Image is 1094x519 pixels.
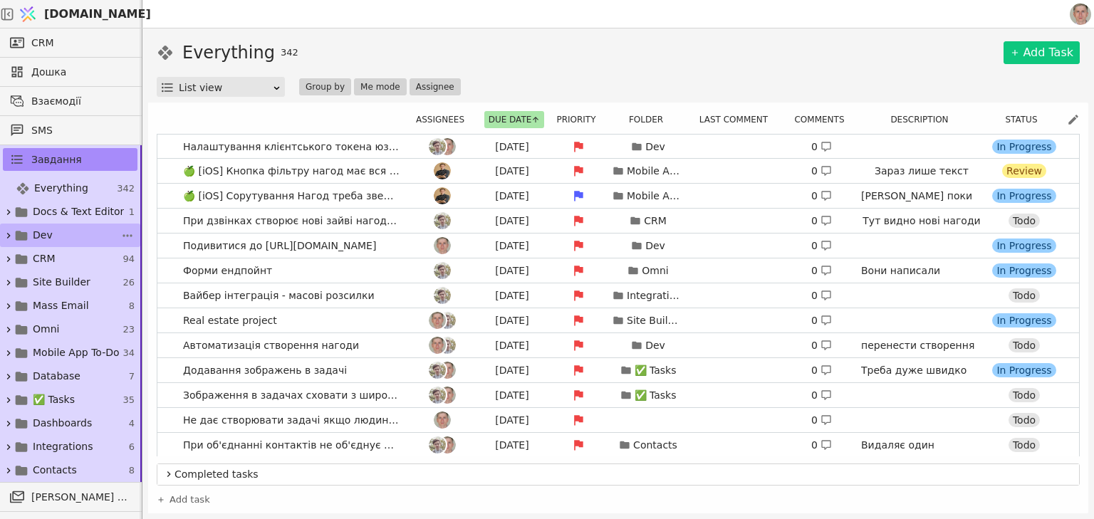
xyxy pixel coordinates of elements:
span: Contacts [33,463,77,478]
button: Description [886,111,961,128]
span: Автоматизація створення нагоди [177,335,365,356]
div: 0 [811,288,832,303]
a: Подивитися до [URL][DOMAIN_NAME]Ро[DATE]Dev0 In Progress [157,234,1079,258]
span: 26 [123,276,135,290]
p: Site Builder [627,313,684,328]
div: [DATE] [480,413,544,428]
div: In Progress [992,363,1056,377]
div: In Progress [992,263,1056,278]
img: Logo [17,1,38,28]
img: Ро [439,436,456,454]
img: Ad [434,212,451,229]
p: Mobile App To-Do [627,164,684,179]
button: Group by [299,78,351,95]
button: Status [1001,111,1050,128]
span: 34 [123,346,135,360]
div: Todo [1009,413,1040,427]
a: CRM [3,31,137,54]
h1: Everything [182,40,275,65]
span: Mass Email [33,298,89,313]
img: Ad [429,387,446,404]
div: Todo [1009,388,1040,402]
div: 0 [811,263,832,278]
a: Автоматизація створення нагодиРоAd[DATE]Dev0 перенести створення при дзвінкуTodo [157,333,1079,357]
div: Comments [790,111,858,128]
div: Assignees [412,111,476,128]
span: Вайбер інтеграція - масові розсилки [177,285,380,306]
button: Assignee [410,78,461,95]
a: Add Task [1004,41,1080,64]
span: [DOMAIN_NAME] [44,6,151,23]
button: Folder [625,111,676,128]
img: Ро [434,411,451,429]
button: Comments [790,111,857,128]
a: [DOMAIN_NAME] [14,1,142,28]
img: Ad [434,262,451,279]
span: 23 [123,323,135,337]
button: Me mode [354,78,407,95]
span: 8 [129,299,135,313]
span: 342 [281,46,298,60]
div: 0 [811,438,832,453]
span: [PERSON_NAME] розсилки [31,490,130,505]
img: Ad [429,436,446,454]
button: Last comment [695,111,781,128]
p: Зараз лише текст [875,164,969,179]
div: [DATE] [480,263,544,278]
span: Зображення в задачах сховати з широкого доступу [177,385,405,406]
a: 🍏 [iOS] Кнопка фільтру нагод має вся спрацьовуватиOl[DATE]Mobile App To-Do0 Зараз лише текстReview [157,159,1079,183]
div: In Progress [992,238,1056,253]
span: CRM [33,251,56,266]
p: ✅ Tasks [635,388,677,403]
p: Вони написали [861,263,982,278]
span: 7 [129,369,135,384]
a: 🍏 [iOS] Сорутування Нагод треба зверху ті в яких були новіші взаємодіїOl[DATE]Mobile App To-Do0 [... [157,184,1079,208]
a: Не дає створювати задачі якщо людина не адмінРо[DATE]0 Todo [157,408,1079,432]
p: Integrations [627,288,684,303]
div: [DATE] [480,140,544,154]
div: 0 [811,413,832,428]
p: перенести створення при дзвінку [861,338,982,368]
span: 35 [123,393,135,407]
a: Взаємодії [3,90,137,112]
span: Дошка [31,65,130,80]
img: Ро [439,362,456,379]
div: [DATE] [480,288,544,303]
span: Налаштування клієнтського токена юзером [177,137,405,157]
span: При дзвінках створює нові зайві нагоди. При активній не мало б. [177,211,405,231]
div: Status [990,111,1061,128]
img: Ad [434,287,451,304]
div: Todo [1009,214,1040,228]
p: Видаляє один контакт, лишайє пусте місце і креш. [861,438,982,483]
span: 1 [129,205,135,219]
a: Додавання зображень в задачіAdРо[DATE]✅ Tasks0 Треба дуже швидко для Металіки. Може бейс64 там, п... [157,358,1079,382]
div: Priority [552,111,609,128]
div: 0 [811,313,832,328]
p: Тут видно нові нагоди [863,214,980,229]
a: Форми ендпойнтAd[DATE]Omni0 Вони написалиIn Progress [157,258,1079,283]
img: 1560949290925-CROPPED-IMG_0201-2-.jpg [1070,4,1091,25]
span: SMS [31,123,130,138]
img: Ро [429,337,446,354]
img: Ро [434,237,451,254]
img: Ро [439,387,456,404]
span: Взаємодії [31,94,130,109]
span: 94 [123,252,135,266]
a: Налаштування клієнтського токена юзеромAdРо[DATE]Dev0 In Progress [157,135,1079,159]
span: Dev [33,228,53,243]
div: Todo [1009,288,1040,303]
span: Omni [33,322,59,337]
p: Dev [645,140,665,154]
div: 0 [811,363,832,378]
span: Site Builder [33,275,90,290]
span: Подивитися до [URL][DOMAIN_NAME] [177,236,382,256]
div: Todo [1009,338,1040,352]
span: Database [33,369,80,384]
div: Due date [482,111,546,128]
p: Mobile App To-Do [627,189,684,204]
button: Due date [484,111,545,128]
div: Todo [1009,438,1040,452]
span: 6 [129,440,135,454]
p: Треба дуже швидко для Металіки. Може бейс64 там, попередньо на льоту зменшивши розмір та затиснувши? [861,363,982,453]
span: Everything [34,181,88,196]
